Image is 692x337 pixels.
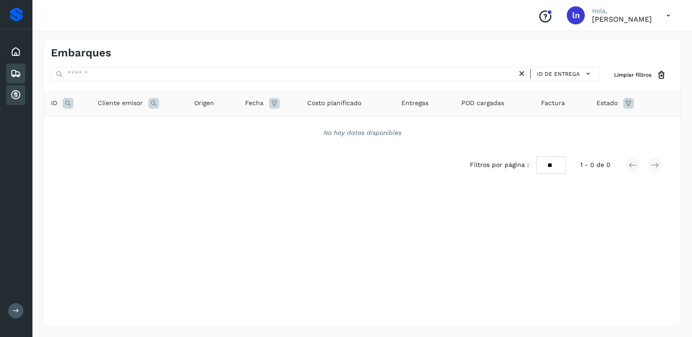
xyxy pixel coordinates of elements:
[470,160,529,170] span: Filtros por página :
[51,98,57,108] span: ID
[55,128,669,138] div: No hay datos disponibles
[307,98,361,108] span: Costo planificado
[6,64,25,83] div: Embarques
[461,98,504,108] span: POD cargadas
[98,98,143,108] span: Cliente emisor
[592,7,652,15] p: Hola,
[6,85,25,105] div: Cuentas por cobrar
[51,46,111,60] h4: Embarques
[596,98,618,108] span: Estado
[537,70,580,78] span: ID de entrega
[194,98,214,108] span: Origen
[607,67,674,83] button: Limpiar filtros
[6,42,25,62] div: Inicio
[245,98,264,108] span: Fecha
[541,98,565,108] span: Factura
[592,15,652,23] p: lorena nuñez rosas
[534,67,596,80] button: ID de entrega
[614,71,651,79] span: Limpiar filtros
[401,98,428,108] span: Entregas
[580,160,610,170] span: 1 - 0 de 0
